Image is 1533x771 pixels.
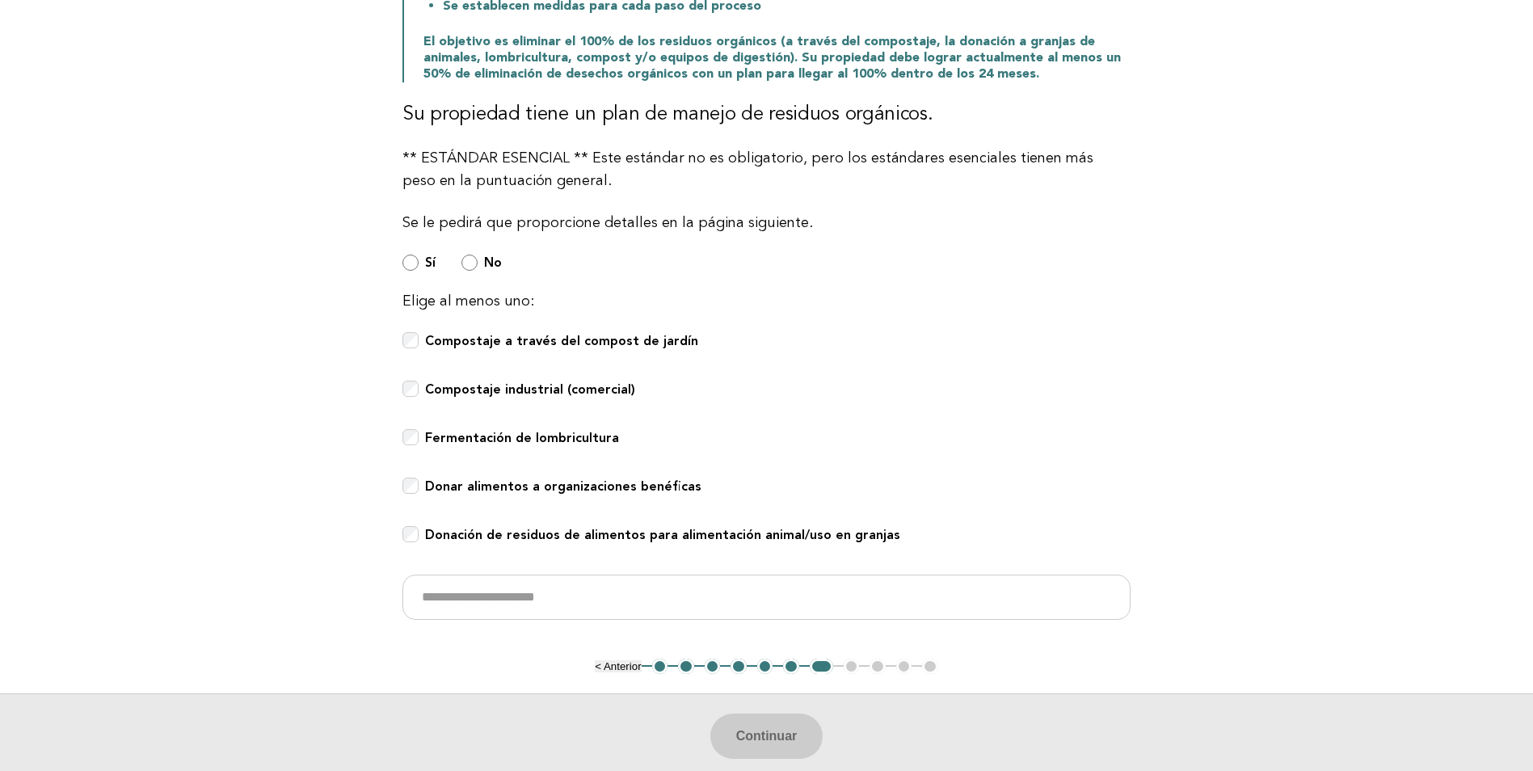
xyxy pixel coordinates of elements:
[402,102,1131,128] h3: Su propiedad tiene un plan de manejo de residuos orgánicos.
[731,659,747,675] button: 4
[678,659,694,675] button: 2
[423,34,1131,82] p: El objetivo es eliminar el 100% de los residuos orgánicos (a través del compostaje, la donación a...
[652,659,668,675] button: 1
[595,660,641,672] button: < Anterior
[425,381,635,397] b: Compostaje industrial (comercial)
[425,527,900,542] b: Donación de residuos de alimentos para alimentación animal/uso en granjas
[705,659,721,675] button: 3
[425,333,698,348] b: Compostaje a través del compost de jardín
[402,290,1131,313] p: Elige al menos uno:
[810,659,833,675] button: 7
[402,212,1131,234] p: Se le pedirá que proporcione detalles en la página siguiente.
[484,255,502,270] b: No
[425,255,436,270] b: Sí
[757,659,773,675] button: 5
[783,659,799,675] button: 6
[425,478,701,494] b: Donar alimentos a organizaciones benéficas
[425,430,619,445] b: Fermentación de lombricultura
[402,147,1131,192] p: ** ESTÁNDAR ESENCIAL ** Este estándar no es obligatorio, pero los estándares esenciales tienen má...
